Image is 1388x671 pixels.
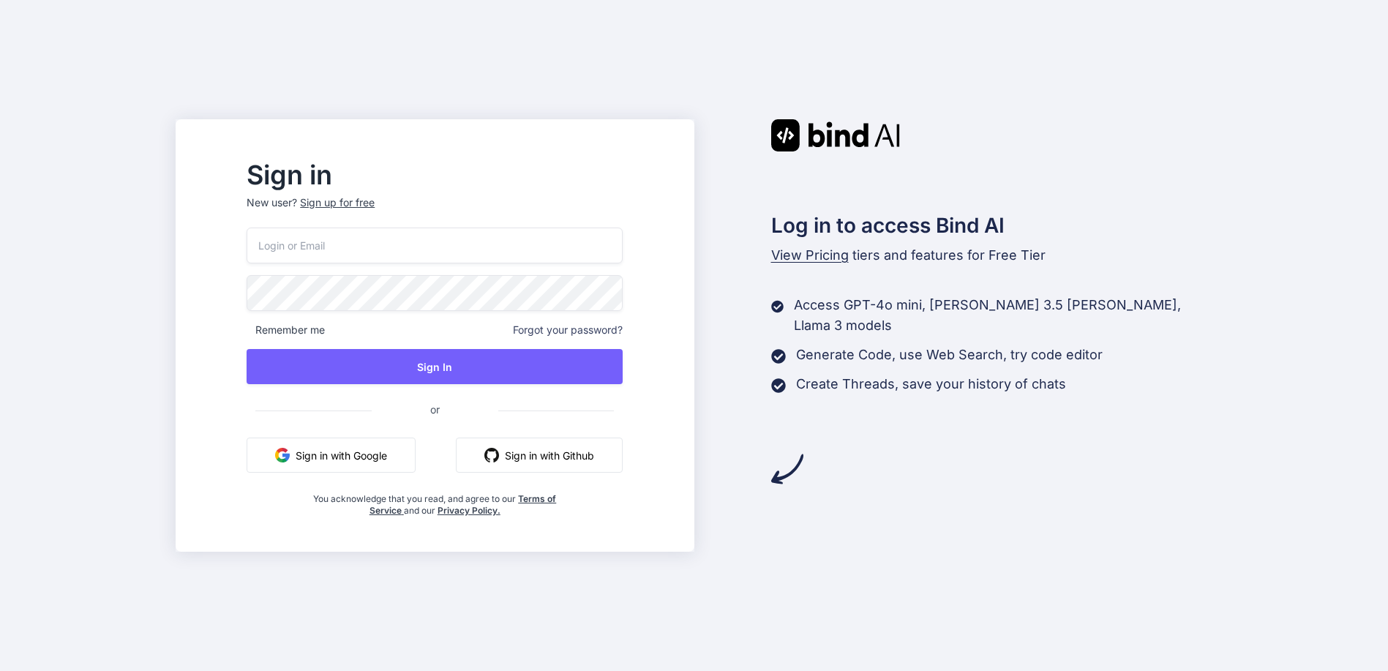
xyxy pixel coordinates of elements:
button: Sign in with Google [247,438,416,473]
p: New user? [247,195,623,228]
img: github [484,448,499,462]
a: Privacy Policy. [438,505,500,516]
span: Remember me [247,323,325,337]
span: or [372,391,498,427]
div: Sign up for free [300,195,375,210]
span: View Pricing [771,247,849,263]
button: Sign In [247,349,623,384]
span: Forgot your password? [513,323,623,337]
p: tiers and features for Free Tier [771,245,1213,266]
p: Generate Code, use Web Search, try code editor [796,345,1103,365]
a: Terms of Service [369,493,557,516]
h2: Log in to access Bind AI [771,210,1213,241]
p: Access GPT-4o mini, [PERSON_NAME] 3.5 [PERSON_NAME], Llama 3 models [794,295,1212,336]
h2: Sign in [247,163,623,187]
p: Create Threads, save your history of chats [796,374,1066,394]
div: You acknowledge that you read, and agree to our and our [310,484,560,517]
img: Bind AI logo [771,119,900,151]
img: arrow [771,453,803,485]
input: Login or Email [247,228,623,263]
button: Sign in with Github [456,438,623,473]
img: google [275,448,290,462]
